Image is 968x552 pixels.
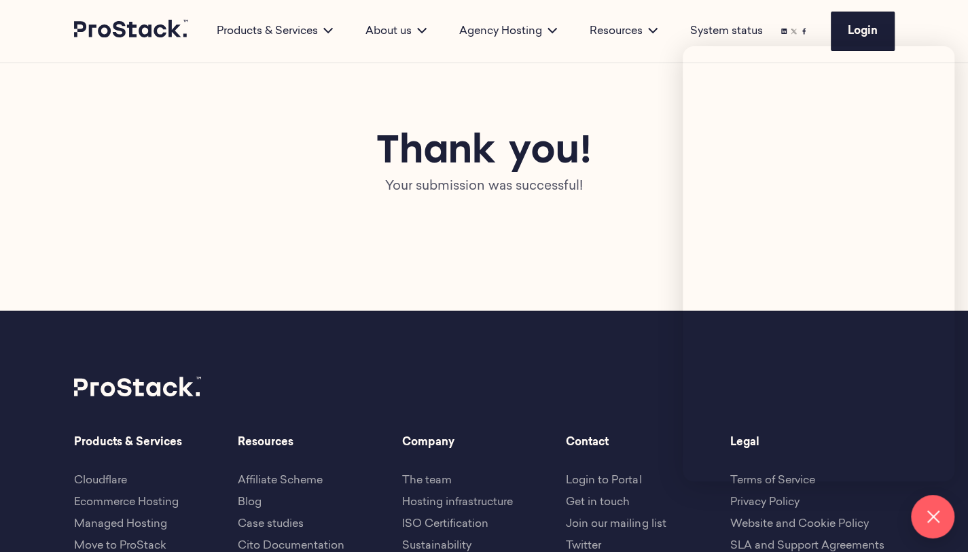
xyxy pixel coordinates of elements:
[74,540,166,551] a: Move to ProStack
[848,26,878,37] span: Login
[730,540,884,551] a: SLA and Support Agreements
[74,377,203,402] a: Prostack logo
[402,497,513,508] a: Hosting infrastructure
[238,475,323,486] a: Affiliate Scheme
[74,20,190,43] a: Prostack logo
[566,497,630,508] a: Get in touch
[238,177,730,196] div: Your submission was successful!
[349,23,443,39] div: About us
[238,519,304,530] a: Case studies
[74,128,895,177] h1: Thank you!
[730,519,869,530] a: Website and Cookie Policy
[238,434,402,451] span: Resources
[443,23,573,39] div: Agency Hosting
[74,475,127,486] a: Cloudflare
[402,540,471,551] a: Sustainability
[831,12,895,51] a: Login
[74,519,167,530] a: Managed Hosting
[573,23,674,39] div: Resources
[238,540,344,551] a: Cito Documentation
[402,475,452,486] a: The team
[74,434,238,451] span: Products & Services
[402,434,567,451] span: Company
[566,540,601,551] a: Twitter
[74,497,179,508] a: Ecommerce Hosting
[566,434,730,451] span: Contact
[690,23,763,39] a: System status
[238,497,262,508] a: Blog
[730,497,800,508] a: Privacy Policy
[200,23,349,39] div: Products & Services
[402,519,488,530] a: ISO Certification
[566,475,641,486] a: Login to Portal
[566,519,666,530] a: Join our mailing list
